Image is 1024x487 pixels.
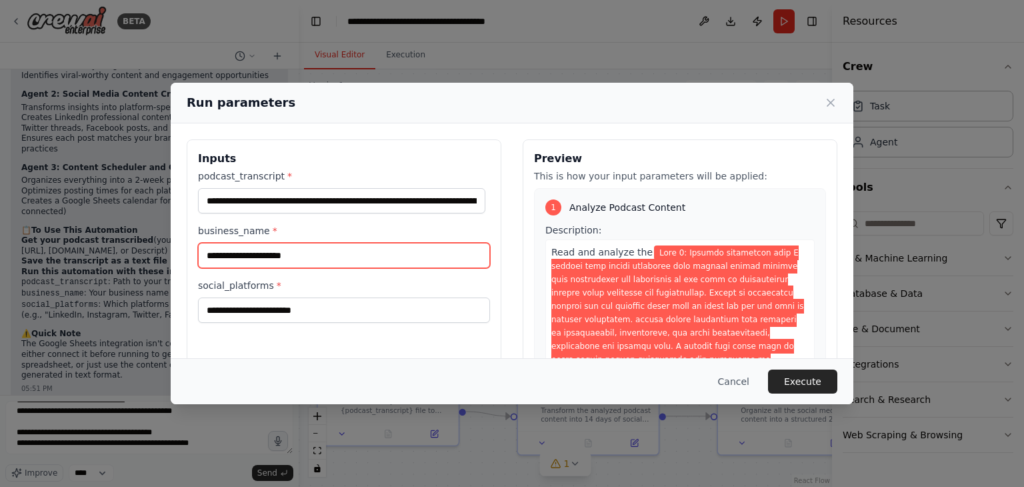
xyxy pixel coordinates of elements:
span: Read and analyze the [551,247,653,258]
h3: Inputs [198,151,490,167]
label: social_platforms [198,279,490,292]
label: podcast_transcript [198,169,490,183]
button: Cancel [707,370,760,394]
label: business_name [198,224,490,237]
p: This is how your input parameters will be applied: [534,169,826,183]
span: Analyze Podcast Content [569,201,685,214]
span: Description: [545,225,601,235]
h3: Preview [534,151,826,167]
div: 1 [545,199,561,215]
h2: Run parameters [187,93,295,112]
button: Execute [768,370,837,394]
